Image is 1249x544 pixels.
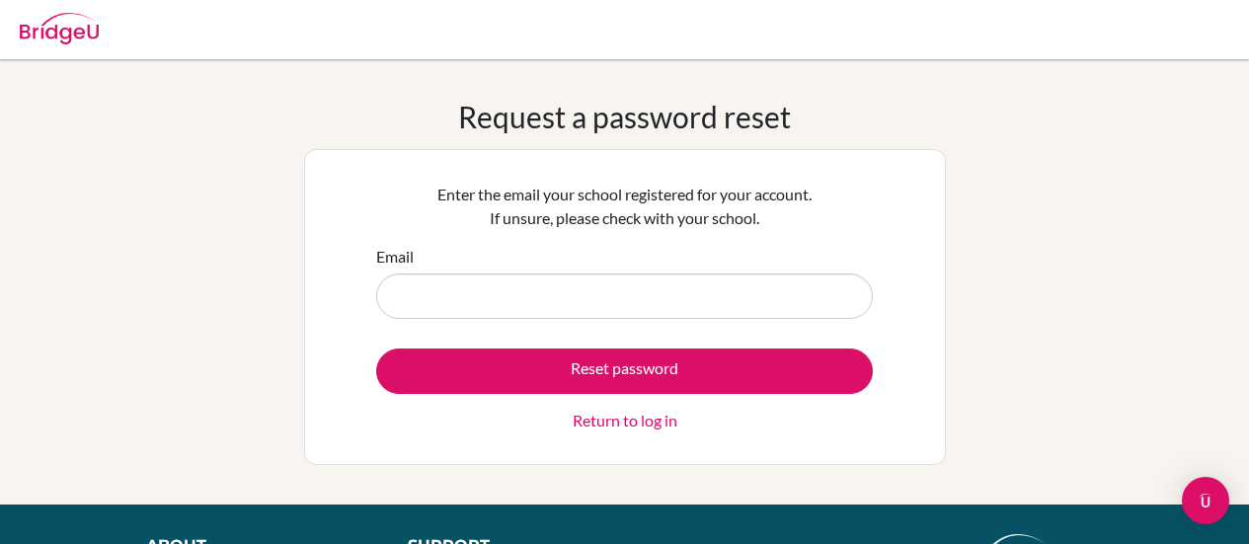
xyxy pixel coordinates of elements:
[376,245,414,269] label: Email
[1182,477,1229,524] div: Open Intercom Messenger
[458,99,791,134] h1: Request a password reset
[376,349,873,394] button: Reset password
[376,183,873,230] p: Enter the email your school registered for your account. If unsure, please check with your school.
[573,409,677,432] a: Return to log in
[20,13,99,44] img: Bridge-U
